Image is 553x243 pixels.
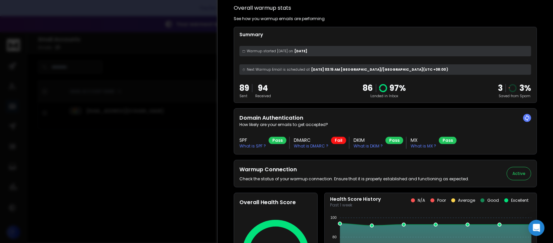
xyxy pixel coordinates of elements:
p: Saved from Spam [498,94,531,99]
h3: SPF [239,137,266,143]
p: 89 [239,83,249,94]
div: Pass [269,137,286,144]
div: Pass [385,137,403,144]
p: Received [255,94,271,99]
p: What is SPF ? [239,143,266,149]
h2: Domain Authentication [239,114,531,122]
p: Summary [239,31,531,38]
p: 97 % [390,83,406,94]
div: Pass [439,137,457,144]
p: Average [458,198,475,203]
h3: DMARC [294,137,328,143]
tspan: 100 [330,216,336,220]
p: What is DMARC ? [294,143,328,149]
p: 86 [363,83,373,94]
p: Sent [239,94,249,99]
p: Landed in Inbox [363,94,406,99]
p: Health Score History [330,196,381,202]
h3: DKIM [354,137,383,143]
div: Open Intercom Messenger [528,220,545,236]
h1: Overall warmup stats [234,4,291,12]
div: [DATE] 03:15 AM [GEOGRAPHIC_DATA]/[GEOGRAPHIC_DATA] (UTC +08:00 ) [239,64,531,75]
button: Active [507,167,531,180]
h2: Warmup Connection [239,166,469,174]
tspan: 80 [332,235,336,239]
p: How likely are your emails to get accepted? [239,122,531,127]
strong: 3 [498,82,503,94]
p: What is DKIM ? [354,143,383,149]
p: Good [487,198,499,203]
h3: MX [411,137,436,143]
span: Next Warmup Email is scheduled at [247,67,310,72]
p: What is MX ? [411,143,436,149]
div: [DATE] [239,46,531,56]
p: Poor [437,198,446,203]
p: See how you warmup emails are performing [234,16,325,21]
p: N/A [418,198,425,203]
span: Warmup started [DATE] on [247,49,293,54]
p: Check the status of your warmup connection. Ensure that it is properly established and functionin... [239,176,469,182]
p: 3 % [519,83,531,94]
p: Past 1 week [330,202,381,208]
h2: Overall Health Score [239,198,312,206]
p: Excellent [511,198,528,203]
p: 94 [255,83,271,94]
div: Fail [331,137,346,144]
